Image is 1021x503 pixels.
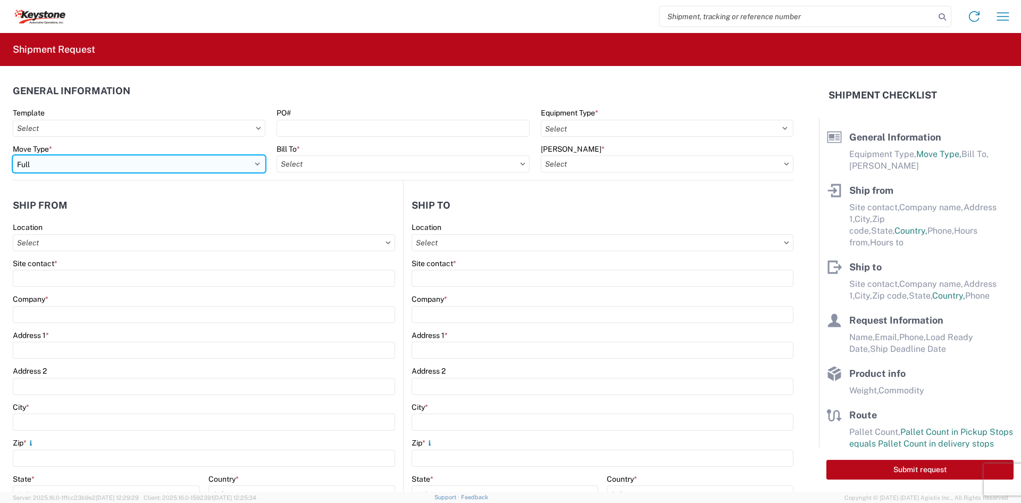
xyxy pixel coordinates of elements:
[13,144,52,154] label: Move Type
[844,493,1008,502] span: Copyright © [DATE]-[DATE] Agistix Inc., All Rights Reserved
[849,315,943,326] span: Request Information
[870,344,946,354] span: Ship Deadline Date
[412,438,434,448] label: Zip
[412,366,446,376] label: Address 2
[13,366,47,376] label: Address 2
[849,427,900,437] span: Pallet Count,
[13,402,29,412] label: City
[13,438,35,448] label: Zip
[927,226,954,236] span: Phone,
[13,234,395,251] input: Select
[13,222,43,232] label: Location
[849,279,899,289] span: Site contact,
[412,222,441,232] label: Location
[213,494,256,501] span: [DATE] 12:25:34
[208,474,239,484] label: Country
[855,214,872,224] span: City,
[659,6,935,27] input: Shipment, tracking or reference number
[965,291,990,301] span: Phone
[849,427,1013,449] span: Pallet Count in Pickup Stops equals Pallet Count in delivery stops
[899,279,964,289] span: Company name,
[434,494,461,500] a: Support
[849,385,878,395] span: Weight,
[277,144,300,154] label: Bill To
[412,294,447,304] label: Company
[849,368,906,379] span: Product info
[277,108,291,118] label: PO#
[412,331,448,340] label: Address 1
[849,131,941,143] span: General Information
[855,291,872,301] span: City,
[894,226,927,236] span: Country,
[878,385,924,395] span: Commodity
[461,494,488,500] a: Feedback
[849,409,877,420] span: Route
[13,108,45,118] label: Template
[541,155,793,172] input: Select
[932,291,965,301] span: Country,
[849,202,899,212] span: Site contact,
[13,86,130,96] h2: General Information
[96,494,139,501] span: [DATE] 12:29:29
[870,237,903,248] span: Hours to
[872,291,909,301] span: Zip code,
[541,144,605,154] label: [PERSON_NAME]
[875,332,899,342] span: Email,
[13,474,35,484] label: State
[412,200,450,211] h2: Ship to
[849,149,916,159] span: Equipment Type,
[13,259,57,268] label: Site contact
[277,155,529,172] input: Select
[899,332,926,342] span: Phone,
[849,332,875,342] span: Name,
[826,460,1014,480] button: Submit request
[412,474,433,484] label: State
[412,259,456,268] label: Site contact
[849,261,882,273] span: Ship to
[541,108,598,118] label: Equipment Type
[13,120,265,137] input: Select
[13,494,139,501] span: Server: 2025.16.0-1ffcc23b9e2
[13,331,49,340] label: Address 1
[13,43,95,56] h2: Shipment Request
[849,161,919,171] span: [PERSON_NAME]
[13,294,48,304] label: Company
[961,149,989,159] span: Bill To,
[607,474,637,484] label: Country
[916,149,961,159] span: Move Type,
[849,185,893,196] span: Ship from
[871,226,894,236] span: State,
[144,494,256,501] span: Client: 2025.16.0-1592391
[412,402,428,412] label: City
[412,234,793,251] input: Select
[899,202,964,212] span: Company name,
[828,89,937,102] h2: Shipment Checklist
[13,200,68,211] h2: Ship from
[909,291,932,301] span: State,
